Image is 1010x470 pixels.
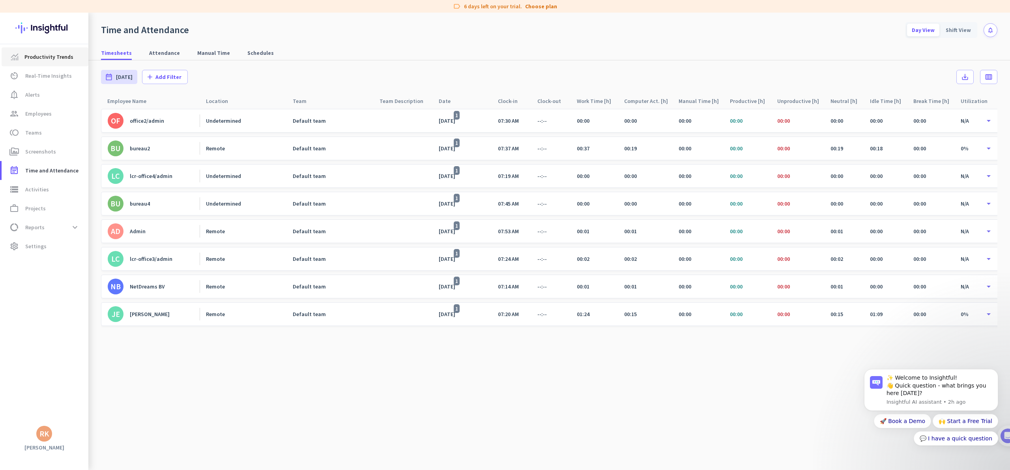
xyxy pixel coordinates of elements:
[293,145,373,152] a: Default team
[537,228,547,235] span: --:--
[577,311,589,318] span: 01:24
[577,200,589,207] span: 00:00
[2,47,88,66] a: menu-itemProductivity Trends
[293,200,373,207] a: Default team
[870,283,883,290] span: 00:00
[498,145,519,152] div: 07:37 AM
[980,70,997,84] button: calendar_view_week
[206,311,225,318] div: Remote
[453,2,461,10] i: label
[108,279,200,294] a: NBNetDreams BV
[777,95,824,107] div: Unproductive [h]
[498,311,519,318] div: 07:20 AM
[961,283,969,290] app-not-applicable-cell: N/A
[537,255,547,262] span: --:--
[577,255,589,262] span: 00:02
[982,197,995,210] button: arrow_drop_up
[2,66,88,85] a: av_timerReal-Time Insights
[624,283,637,290] span: 00:01
[454,249,460,258] span: 1
[293,283,373,290] a: Default team
[286,94,373,109] div: Team
[498,283,519,290] div: 07:14 AM
[439,228,461,235] div: [DATE]
[954,94,1002,109] div: Utilization
[730,145,743,152] span: 00:00
[130,228,146,235] div: Admin
[247,49,274,57] span: Schedules
[830,283,843,290] span: 00:01
[101,24,189,36] div: Time and Attendance
[108,196,200,212] a: BUbureau4
[537,200,547,207] span: --:--
[2,123,88,142] a: tollTeams
[624,228,637,235] span: 00:01
[624,95,672,107] div: Computer Act. [h]
[830,200,843,207] span: 00:00
[9,223,19,232] i: data_usage
[293,311,326,318] div: Default team
[730,311,743,318] span: 00:00
[108,251,200,267] a: LClcr-office3/admin
[439,145,461,152] div: [DATE]
[111,255,120,263] div: LC
[293,172,373,180] a: Default team
[956,70,974,84] button: save_alt
[101,49,132,57] span: Timesheets
[130,117,164,124] div: office2/admin
[913,255,926,262] div: 00:00
[830,117,843,124] span: 00:00
[293,200,326,207] div: Default team
[110,283,121,290] div: NB
[982,114,995,127] button: arrow_drop_up
[39,430,49,438] div: RK
[439,283,461,290] div: [DATE]
[537,172,547,180] span: --:--
[25,185,49,194] span: Activities
[730,283,743,290] span: 00:00
[25,204,46,213] span: Projects
[982,225,995,238] button: arrow_drop_up
[9,71,19,81] i: av_timer
[108,306,200,322] a: JE[PERSON_NAME]
[777,145,790,152] span: 00:00
[130,172,172,180] div: lcr-office4/admin
[110,200,121,208] div: BU
[913,228,926,235] div: 00:00
[870,145,883,152] span: 00:18
[454,221,460,230] span: 1
[913,145,926,152] div: 00:00
[730,172,743,180] span: 00:00
[941,24,976,36] div: Shift View
[108,223,200,239] a: ADAdmin
[25,128,42,137] span: Teams
[525,2,557,10] a: Choose plan
[68,220,82,234] button: expand_more
[130,311,170,318] div: [PERSON_NAME]
[537,117,547,124] span: --:--
[439,311,461,318] div: [DATE]
[2,180,88,199] a: storageActivities
[577,95,618,107] div: Work Time [h]
[373,94,432,109] div: Team Description
[679,200,691,207] span: 00:00
[25,109,52,118] span: Employees
[9,166,19,175] i: event_note
[679,117,691,124] span: 00:00
[439,95,460,107] div: Date
[108,140,200,156] a: BUbureau2
[624,172,637,180] span: 00:00
[25,147,56,156] span: Screenshots
[454,111,460,120] span: 1
[830,145,843,152] span: 00:19
[730,200,743,207] span: 00:00
[907,24,939,36] div: Day View
[2,161,88,180] a: event_noteTime and Attendance
[982,170,995,182] button: arrow_drop_up
[2,142,88,161] a: perm_mediaScreenshots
